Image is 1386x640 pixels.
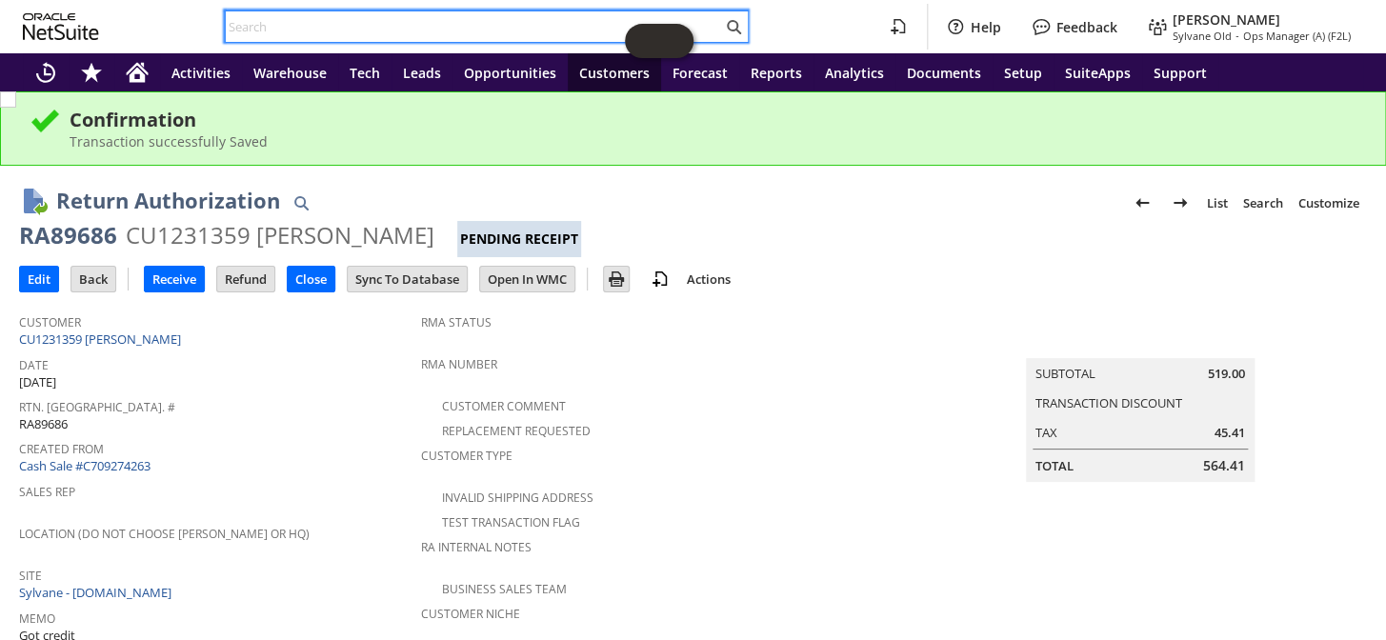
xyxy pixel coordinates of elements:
[70,107,1356,132] div: Confirmation
[1035,424,1057,441] a: Tax
[421,314,492,330] a: RMA Status
[217,267,274,291] input: Refund
[348,267,467,291] input: Sync To Database
[160,53,242,91] a: Activities
[421,448,512,464] a: Customer Type
[993,53,1054,91] a: Setup
[1131,191,1154,214] img: Previous
[56,185,280,216] h1: Return Authorization
[1169,191,1192,214] img: Next
[1235,188,1291,218] a: Search
[403,64,441,82] span: Leads
[1035,457,1074,474] a: Total
[1173,29,1232,43] span: Sylvane Old
[673,64,728,82] span: Forecast
[971,18,1001,36] label: Help
[421,356,497,372] a: RMA Number
[1056,18,1117,36] label: Feedback
[23,53,69,91] a: Recent Records
[679,270,738,288] a: Actions
[452,53,568,91] a: Opportunities
[442,490,593,506] a: Invalid Shipping Address
[253,64,327,82] span: Warehouse
[907,64,981,82] span: Documents
[20,267,58,291] input: Edit
[464,64,556,82] span: Opportunities
[19,415,68,433] span: RA89686
[1035,365,1095,382] a: Subtotal
[19,457,151,474] a: Cash Sale #C709274263
[80,61,103,84] svg: Shortcuts
[1243,29,1351,43] span: Ops Manager (A) (F2L)
[19,373,56,391] span: [DATE]
[1291,188,1367,218] a: Customize
[70,132,1356,150] div: Transaction successfully Saved
[739,53,814,91] a: Reports
[69,53,114,91] div: Shortcuts
[568,53,661,91] a: Customers
[226,15,722,38] input: Search
[722,15,745,38] svg: Search
[1208,365,1245,383] span: 519.00
[751,64,802,82] span: Reports
[19,314,81,330] a: Customer
[19,330,186,348] a: CU1231359 [PERSON_NAME]
[290,191,312,214] img: Quick Find
[442,581,567,597] a: Business Sales Team
[442,398,566,414] a: Customer Comment
[1235,29,1239,43] span: -
[457,221,581,257] div: Pending Receipt
[19,399,175,415] a: Rtn. [GEOGRAPHIC_DATA]. #
[605,268,628,290] img: Print
[1035,394,1182,411] a: Transaction Discount
[579,64,650,82] span: Customers
[442,514,580,530] a: Test Transaction Flag
[625,24,693,58] iframe: Click here to launch Oracle Guided Learning Help Panel
[659,24,693,58] span: Oracle Guided Learning Widget. To move around, please hold and drag
[171,64,231,82] span: Activities
[19,484,75,500] a: Sales Rep
[19,441,104,457] a: Created From
[242,53,338,91] a: Warehouse
[126,61,149,84] svg: Home
[895,53,993,91] a: Documents
[1154,64,1207,82] span: Support
[34,61,57,84] svg: Recent Records
[288,267,334,291] input: Close
[126,220,434,250] div: CU1231359 [PERSON_NAME]
[19,610,55,627] a: Memo
[1173,10,1280,29] span: [PERSON_NAME]
[1065,64,1131,82] span: SuiteApps
[1054,53,1142,91] a: SuiteApps
[392,53,452,91] a: Leads
[350,64,380,82] span: Tech
[19,568,42,584] a: Site
[19,584,176,601] a: Sylvane - [DOMAIN_NAME]
[814,53,895,91] a: Analytics
[1142,53,1218,91] a: Support
[480,267,574,291] input: Open In WMC
[19,220,117,250] div: RA89686
[661,53,739,91] a: Forecast
[71,267,115,291] input: Back
[421,606,520,622] a: Customer Niche
[23,13,99,40] svg: logo
[442,423,591,439] a: Replacement Requested
[19,357,49,373] a: Date
[825,64,884,82] span: Analytics
[604,267,629,291] input: Print
[114,53,160,91] a: Home
[649,268,672,290] img: add-record.svg
[338,53,392,91] a: Tech
[1199,188,1235,218] a: List
[1203,456,1245,475] span: 564.41
[145,267,204,291] input: Receive
[1026,328,1255,358] caption: Summary
[19,526,310,542] a: Location (Do Not Choose [PERSON_NAME] or HQ)
[1215,424,1245,442] span: 45.41
[421,539,532,555] a: RA Internal Notes
[1004,64,1042,82] span: Setup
